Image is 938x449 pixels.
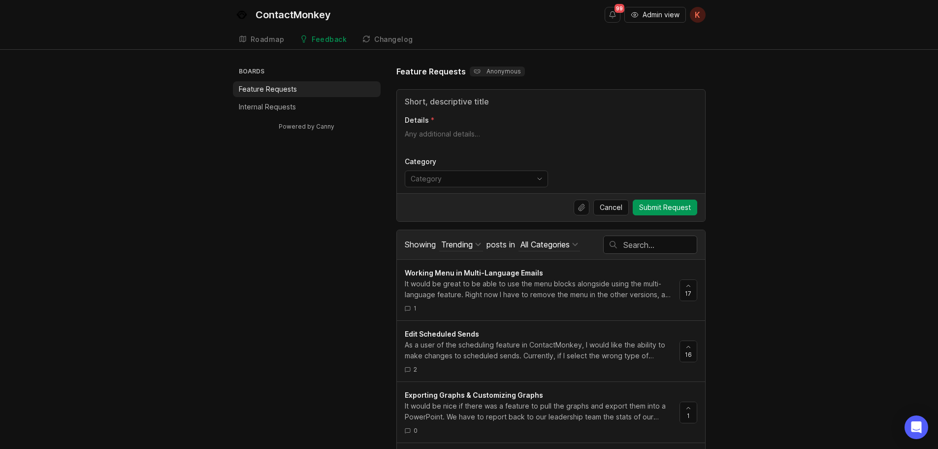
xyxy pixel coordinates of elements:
button: Cancel [593,200,629,215]
h1: Feature Requests [396,66,466,77]
div: It would be great to be able to use the menu blocks alongside using the multi-language feature. R... [405,278,672,300]
button: 16 [679,341,697,362]
span: Admin view [643,10,679,20]
button: Showing [439,238,483,251]
button: K [690,7,706,23]
div: As a user of the scheduling feature in ContactMonkey, I would like the ability to make changes to... [405,340,672,361]
p: Category [405,157,548,167]
p: Internal Requests [239,102,296,112]
p: Details [405,115,429,125]
span: K [695,9,700,21]
span: Cancel [600,203,622,212]
div: Open Intercom Messenger [905,415,928,439]
button: Upload file [574,200,589,215]
p: Feature Requests [239,84,297,94]
a: Changelog [356,30,419,50]
div: Trending [441,239,473,250]
svg: toggle icon [532,175,548,183]
button: 1 [679,402,697,423]
a: Edit Scheduled SendsAs a user of the scheduling feature in ContactMonkey, I would like the abilit... [405,329,679,374]
div: toggle menu [405,171,548,187]
span: Exporting Graphs & Customizing Graphs [405,391,543,399]
span: Working Menu in Multi-Language Emails [405,269,543,277]
div: Feedback [312,36,347,43]
textarea: Details [405,129,697,149]
span: 1 [687,412,690,420]
div: Roadmap [251,36,285,43]
h3: Boards [237,66,381,79]
a: Working Menu in Multi-Language EmailsIt would be great to be able to use the menu blocks alongsid... [405,268,679,312]
button: 17 [679,279,697,301]
input: Title [405,96,697,107]
button: posts in [518,238,580,251]
p: Anonymous [474,68,521,75]
span: posts in [486,240,515,249]
span: Showing [405,240,436,249]
span: 0 [414,426,418,435]
span: Submit Request [639,203,691,212]
a: Exporting Graphs & Customizing GraphsIt would be nice if there was a feature to pull the graphs a... [405,390,679,435]
a: Feature Requests [233,81,381,97]
span: 2 [414,365,417,374]
a: Internal Requests [233,99,381,115]
a: Powered by Canny [277,121,336,132]
button: Submit Request [633,200,697,215]
button: Admin view [624,7,686,23]
span: 1 [414,304,417,312]
span: Edit Scheduled Sends [405,330,479,338]
div: ContactMonkey [256,10,331,20]
div: Changelog [374,36,413,43]
div: It would be nice if there was a feature to pull the graphs and export them into a PowerPoint. We ... [405,401,672,422]
div: All Categories [520,239,570,250]
input: Category [411,173,531,184]
a: Roadmap [233,30,291,50]
img: ContactMonkey logo [233,6,251,24]
span: 16 [685,350,692,359]
input: Search… [623,240,697,250]
span: 99 [615,4,624,13]
button: Notifications [605,7,620,23]
span: 17 [685,289,691,298]
a: Feedback [294,30,353,50]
